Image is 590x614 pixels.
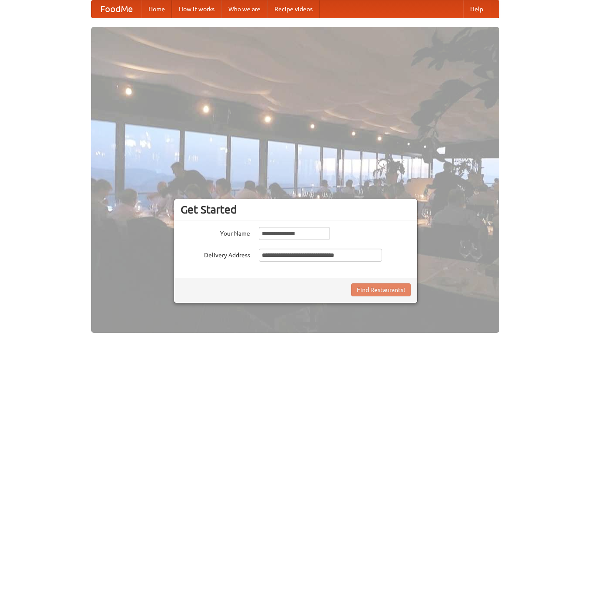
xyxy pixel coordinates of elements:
[142,0,172,18] a: Home
[221,0,267,18] a: Who we are
[267,0,320,18] a: Recipe videos
[92,0,142,18] a: FoodMe
[181,203,411,216] h3: Get Started
[181,227,250,238] label: Your Name
[463,0,490,18] a: Help
[172,0,221,18] a: How it works
[181,249,250,259] label: Delivery Address
[351,283,411,296] button: Find Restaurants!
